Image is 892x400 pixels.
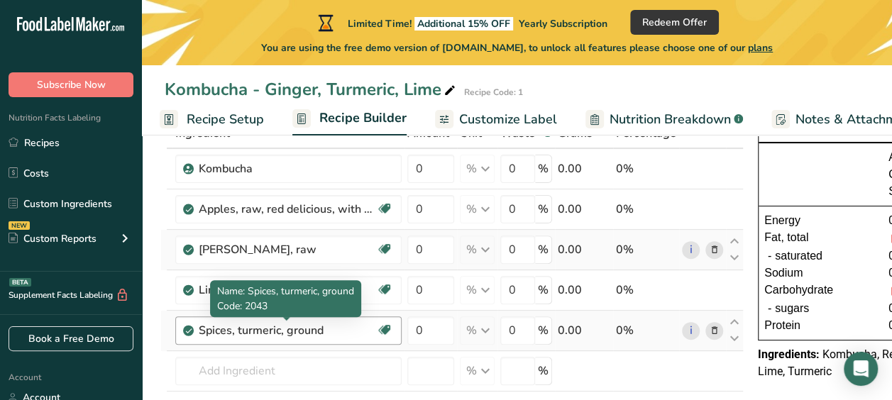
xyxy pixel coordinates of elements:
span: Ingredients: [758,348,820,361]
span: Sodium [764,265,803,282]
div: - [764,300,775,317]
div: Kombucha [199,160,376,177]
span: Name: Spices, turmeric, ground [217,284,354,298]
span: Recipe Builder [319,109,407,128]
span: plans [748,41,773,55]
div: BETA [9,278,31,287]
div: Limited Time! [315,14,607,31]
a: Book a Free Demo [9,326,133,351]
div: 0% [616,160,676,177]
div: 0% [616,201,676,218]
span: Fat, total [764,229,808,248]
div: Custom Reports [9,231,97,246]
a: i [682,322,700,340]
a: i [682,241,700,259]
span: Code: 2043 [217,299,268,313]
div: 0.00 [558,322,610,339]
div: Spices, turmeric, ground [199,322,376,339]
span: Recipe Setup [187,110,264,129]
div: 0% [616,241,676,258]
div: - [764,248,775,265]
div: NEW [9,221,30,230]
span: You are using the free demo version of [DOMAIN_NAME], to unlock all features please choose one of... [261,40,773,55]
span: sugars [775,300,809,317]
div: [PERSON_NAME], raw [199,241,376,258]
a: Customize Label [435,104,557,135]
div: 0.00 [558,282,610,299]
div: Kombucha - Ginger, Turmeric, Lime [165,77,458,102]
button: Redeem Offer [630,10,719,35]
button: Subscribe Now [9,72,133,97]
span: Additional 15% OFF [414,17,513,30]
div: Recipe Code: 1 [464,86,523,99]
div: 0.00 [558,160,610,177]
span: Carbohydrate [764,282,833,300]
span: Yearly Subscription [519,17,607,30]
a: Recipe Setup [160,104,264,135]
span: Customize Label [459,110,557,129]
span: Energy [764,212,800,229]
div: 0% [616,282,676,299]
div: 0% [616,322,676,339]
div: Apples, raw, red delicious, with skin (Includes foods for USDA's Food Distribution Program) [199,201,376,218]
a: Recipe Builder [292,102,407,136]
div: Limes, raw [199,282,376,299]
span: Redeem Offer [642,15,707,30]
span: saturated [775,248,822,265]
a: Nutrition Breakdown [585,104,743,135]
div: Open Intercom Messenger [844,352,878,386]
span: Nutrition Breakdown [610,110,731,129]
span: Protein [764,317,800,334]
span: Subscribe Now [37,77,106,92]
div: 0.00 [558,241,610,258]
input: Add Ingredient [175,357,402,385]
div: 0.00 [558,201,610,218]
